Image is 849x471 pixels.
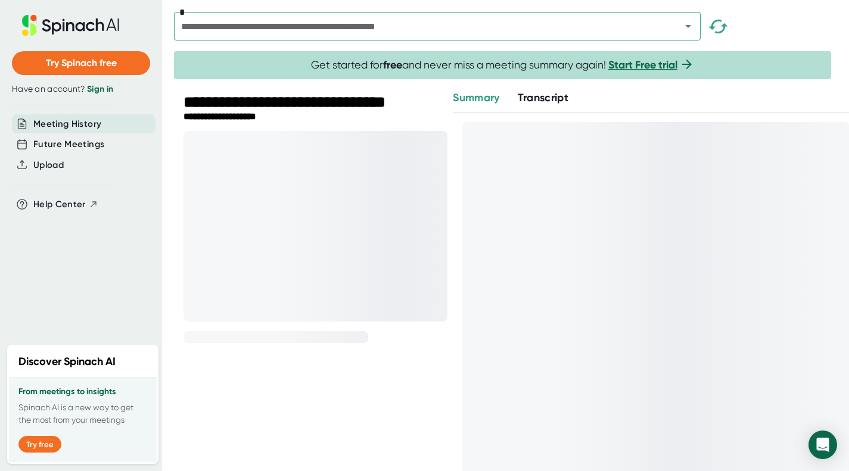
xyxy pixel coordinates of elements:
[18,354,116,370] h2: Discover Spinach AI
[680,18,696,35] button: Open
[453,90,499,106] button: Summary
[518,91,569,104] span: Transcript
[808,431,837,459] div: Open Intercom Messenger
[12,84,150,95] div: Have an account?
[383,58,402,71] b: free
[33,138,104,151] button: Future Meetings
[87,84,113,94] a: Sign in
[18,401,147,426] p: Spinach AI is a new way to get the most from your meetings
[33,198,86,211] span: Help Center
[33,198,98,211] button: Help Center
[18,436,61,453] button: Try free
[33,158,64,172] button: Upload
[608,58,677,71] a: Start Free trial
[18,387,147,397] h3: From meetings to insights
[518,90,569,106] button: Transcript
[453,91,499,104] span: Summary
[12,51,150,75] button: Try Spinach free
[33,117,101,131] button: Meeting History
[46,57,117,68] span: Try Spinach free
[311,58,694,72] span: Get started for and never miss a meeting summary again!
